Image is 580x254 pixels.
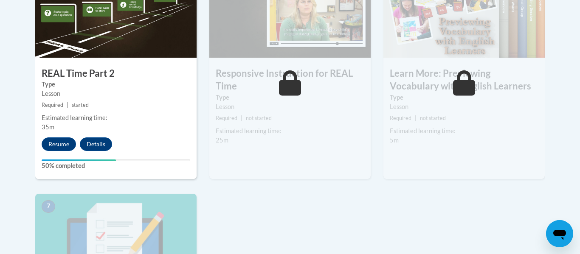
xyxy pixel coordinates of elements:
[546,220,573,247] iframe: Button to launch messaging window
[390,137,399,144] span: 5m
[209,67,371,93] h3: Responsive Instruction for REAL Time
[241,115,242,121] span: |
[67,102,68,108] span: |
[420,115,446,121] span: not started
[42,89,190,98] div: Lesson
[390,93,538,102] label: Type
[80,137,112,151] button: Details
[42,113,190,123] div: Estimated learning time:
[383,67,545,93] h3: Learn More: Previewing Vocabulary with English Learners
[42,80,190,89] label: Type
[390,115,411,121] span: Required
[42,137,76,151] button: Resume
[42,161,190,170] label: 50% completed
[42,159,116,161] div: Your progress
[216,137,228,144] span: 25m
[390,126,538,136] div: Estimated learning time:
[216,126,364,136] div: Estimated learning time:
[390,102,538,112] div: Lesson
[42,200,55,213] span: 7
[35,67,197,80] h3: REAL Time Part 2
[72,102,89,108] span: started
[246,115,272,121] span: not started
[42,102,63,108] span: Required
[216,93,364,102] label: Type
[42,123,54,131] span: 35m
[216,115,237,121] span: Required
[415,115,417,121] span: |
[216,102,364,112] div: Lesson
